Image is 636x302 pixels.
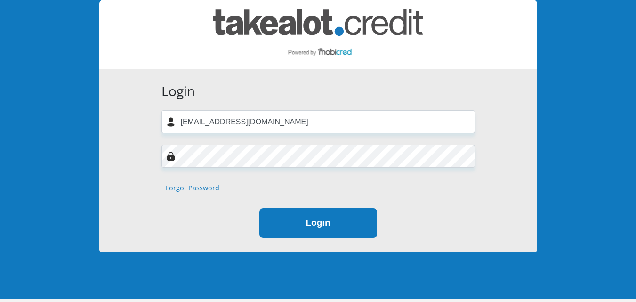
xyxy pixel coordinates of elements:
img: takealot_credit logo [213,9,423,60]
input: Username [161,110,475,133]
a: Forgot Password [166,183,219,193]
img: Image [166,152,176,161]
h3: Login [161,83,475,99]
button: Login [259,208,377,238]
img: user-icon image [166,117,176,127]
